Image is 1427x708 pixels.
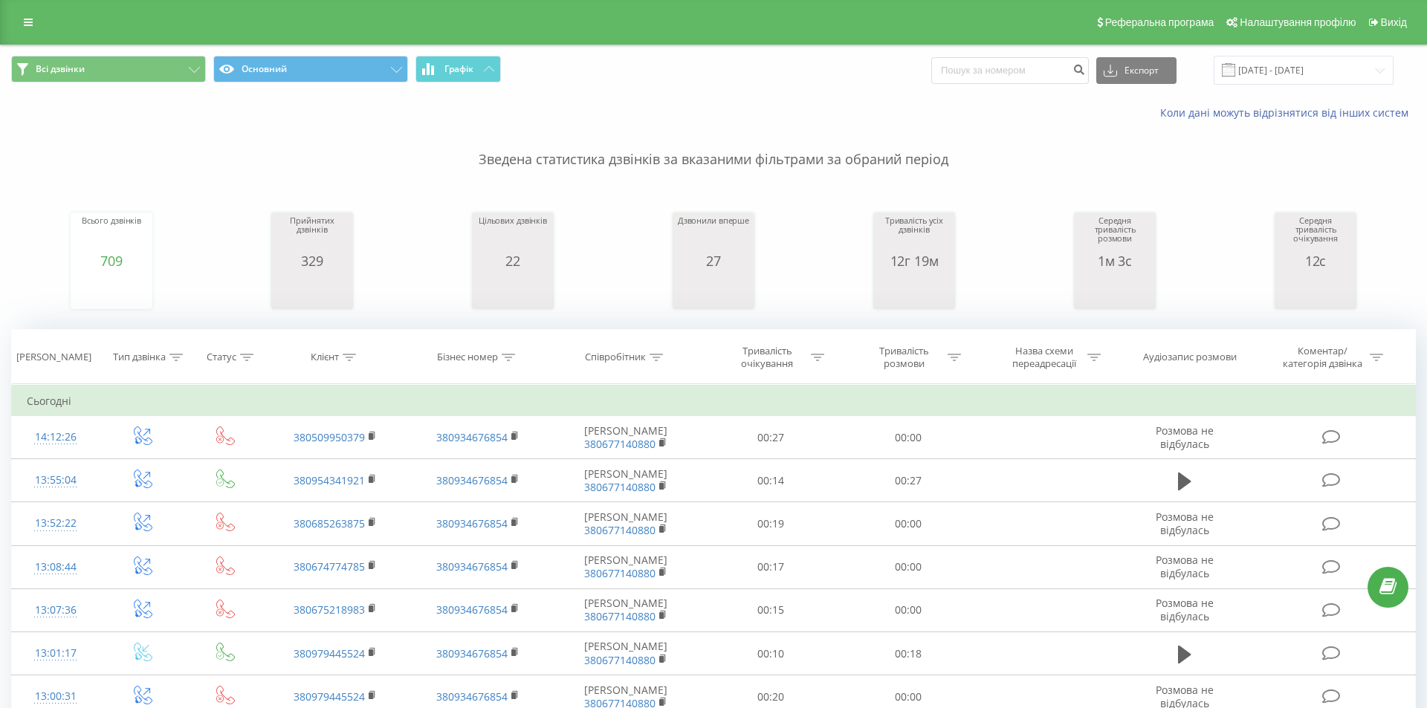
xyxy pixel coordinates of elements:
a: 380954341921 [294,473,365,487]
a: 380934676854 [436,430,508,444]
a: 380934676854 [436,646,508,660]
div: 1м 3с [1078,253,1152,268]
td: [PERSON_NAME] [549,459,702,502]
div: Тривалість очікування [728,345,807,370]
div: Тривалість усіх дзвінків [877,216,951,253]
a: 380934676854 [436,689,508,704]
td: 00:27 [839,459,976,502]
div: 13:55:04 [27,466,85,495]
div: Цільових дзвінків [479,216,547,253]
div: Співробітник [585,351,646,364]
td: 00:00 [839,502,976,545]
a: 380674774785 [294,559,365,574]
td: 00:00 [839,588,976,631]
td: [PERSON_NAME] [549,416,702,459]
div: Всього дзвінків [82,216,141,253]
div: 13:07:36 [27,596,85,625]
div: 27 [678,253,749,268]
td: 00:10 [702,632,839,675]
a: 380677140880 [584,566,656,580]
div: 13:08:44 [27,553,85,582]
div: 12г 19м [877,253,951,268]
td: Сьогодні [12,386,1416,416]
div: 13:52:22 [27,509,85,538]
td: 00:18 [839,632,976,675]
td: [PERSON_NAME] [549,545,702,588]
div: Тривалість розмови [864,345,944,370]
td: 00:00 [839,545,976,588]
div: Назва схеми переадресації [1004,345,1084,370]
td: 00:00 [839,416,976,459]
a: 380509950379 [294,430,365,444]
div: Клієнт [311,351,339,364]
a: 380979445524 [294,689,365,704]
div: [PERSON_NAME] [16,351,91,364]
td: 00:15 [702,588,839,631]
a: Коли дані можуть відрізнятися вiд інших систем [1160,105,1416,120]
div: Дзвонили вперше [678,216,749,253]
td: [PERSON_NAME] [549,502,702,545]
div: 13:01:17 [27,639,85,668]
p: Зведена статистика дзвінків за вказаними фільтрами за обраний період [11,120,1416,169]
a: 380934676854 [436,603,508,617]
a: 380685263875 [294,516,365,530]
span: Всі дзвінки [36,63,85,75]
div: 12с [1278,253,1353,268]
a: 380675218983 [294,603,365,617]
div: Середня тривалість розмови [1078,216,1152,253]
button: Експорт [1096,57,1177,84]
button: Основний [213,56,408,82]
input: Пошук за номером [931,57,1089,84]
div: Бізнес номер [437,351,498,364]
td: 00:27 [702,416,839,459]
div: 14:12:26 [27,423,85,452]
div: Прийнятих дзвінків [275,216,349,253]
div: Статус [207,351,236,364]
span: Розмова не відбулась [1156,553,1214,580]
div: 329 [275,253,349,268]
a: 380677140880 [584,437,656,451]
span: Графік [444,64,473,74]
div: Тип дзвінка [113,351,166,364]
span: Розмова не відбулась [1156,596,1214,623]
td: 00:17 [702,545,839,588]
div: 709 [82,253,141,268]
td: 00:14 [702,459,839,502]
span: Вихід [1381,16,1407,28]
td: 00:19 [702,502,839,545]
a: 380677140880 [584,609,656,623]
button: Всі дзвінки [11,56,206,82]
div: Середня тривалість очікування [1278,216,1353,253]
div: 22 [479,253,547,268]
a: 380677140880 [584,523,656,537]
a: 380934676854 [436,559,508,574]
span: Розмова не відбулась [1156,423,1214,451]
td: [PERSON_NAME] [549,632,702,675]
a: 380979445524 [294,646,365,660]
a: 380677140880 [584,653,656,667]
a: 380677140880 [584,480,656,494]
span: Реферальна програма [1105,16,1214,28]
button: Графік [415,56,501,82]
a: 380934676854 [436,516,508,530]
div: Аудіозапис розмови [1143,351,1237,364]
td: [PERSON_NAME] [549,588,702,631]
span: Налаштування профілю [1240,16,1356,28]
span: Розмова не відбулась [1156,510,1214,537]
div: Коментар/категорія дзвінка [1279,345,1366,370]
a: 380934676854 [436,473,508,487]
